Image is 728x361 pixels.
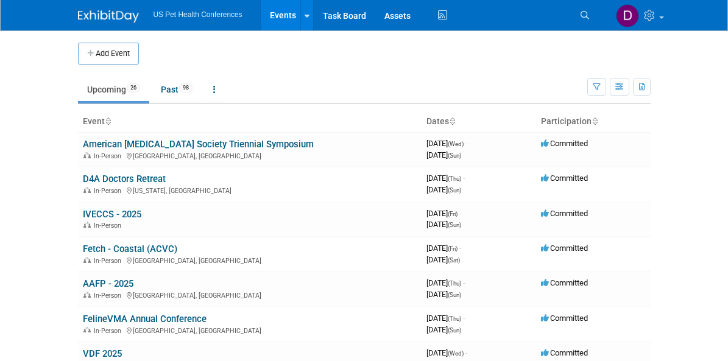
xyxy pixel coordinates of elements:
[459,209,461,218] span: -
[449,116,455,126] a: Sort by Start Date
[127,83,140,93] span: 26
[426,290,461,299] span: [DATE]
[426,348,467,357] span: [DATE]
[78,78,149,101] a: Upcoming26
[83,173,166,184] a: D4A Doctors Retreat
[541,244,588,253] span: Committed
[448,327,461,334] span: (Sun)
[448,257,460,264] span: (Sat)
[465,348,467,357] span: -
[83,314,207,324] a: FelineVMA Annual Conference
[541,209,588,218] span: Committed
[541,278,588,287] span: Committed
[448,141,464,147] span: (Wed)
[448,350,464,357] span: (Wed)
[426,255,460,264] span: [DATE]
[94,257,125,265] span: In-Person
[83,222,91,228] img: In-Person Event
[448,175,461,182] span: (Thu)
[426,244,461,253] span: [DATE]
[426,209,461,218] span: [DATE]
[83,150,417,160] div: [GEOGRAPHIC_DATA], [GEOGRAPHIC_DATA]
[541,314,588,323] span: Committed
[83,348,122,359] a: VDF 2025
[616,4,639,27] img: Debra Smith
[94,152,125,160] span: In-Person
[592,116,598,126] a: Sort by Participation Type
[426,185,461,194] span: [DATE]
[83,327,91,333] img: In-Person Event
[105,116,111,126] a: Sort by Event Name
[426,325,461,334] span: [DATE]
[541,139,588,148] span: Committed
[422,111,536,132] th: Dates
[448,292,461,298] span: (Sun)
[426,220,461,229] span: [DATE]
[426,139,467,148] span: [DATE]
[463,278,465,287] span: -
[536,111,651,132] th: Participation
[78,10,139,23] img: ExhibitDay
[78,111,422,132] th: Event
[541,173,588,183] span: Committed
[78,43,139,65] button: Add Event
[94,222,125,230] span: In-Person
[463,173,465,183] span: -
[426,314,465,323] span: [DATE]
[83,244,177,254] a: Fetch - Coastal (ACVC)
[83,185,417,195] div: [US_STATE], [GEOGRAPHIC_DATA]
[426,150,461,159] span: [DATE]
[83,292,91,298] img: In-Person Event
[465,139,467,148] span: -
[83,209,141,220] a: IVECCS - 2025
[83,139,314,150] a: American [MEDICAL_DATA] Society Triennial Symposium
[179,83,193,93] span: 98
[83,187,91,193] img: In-Person Event
[83,290,417,300] div: [GEOGRAPHIC_DATA], [GEOGRAPHIC_DATA]
[448,315,461,322] span: (Thu)
[426,278,465,287] span: [DATE]
[541,348,588,357] span: Committed
[83,278,133,289] a: AAFP - 2025
[154,10,242,19] span: US Pet Health Conferences
[94,327,125,335] span: In-Person
[448,245,458,252] span: (Fri)
[83,257,91,263] img: In-Person Event
[426,173,465,183] span: [DATE]
[463,314,465,323] span: -
[152,78,202,101] a: Past98
[448,187,461,194] span: (Sun)
[83,325,417,335] div: [GEOGRAPHIC_DATA], [GEOGRAPHIC_DATA]
[448,280,461,287] span: (Thu)
[459,244,461,253] span: -
[83,255,417,265] div: [GEOGRAPHIC_DATA], [GEOGRAPHIC_DATA]
[94,292,125,300] span: In-Person
[83,152,91,158] img: In-Person Event
[448,152,461,159] span: (Sun)
[448,222,461,228] span: (Sun)
[448,211,458,217] span: (Fri)
[94,187,125,195] span: In-Person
